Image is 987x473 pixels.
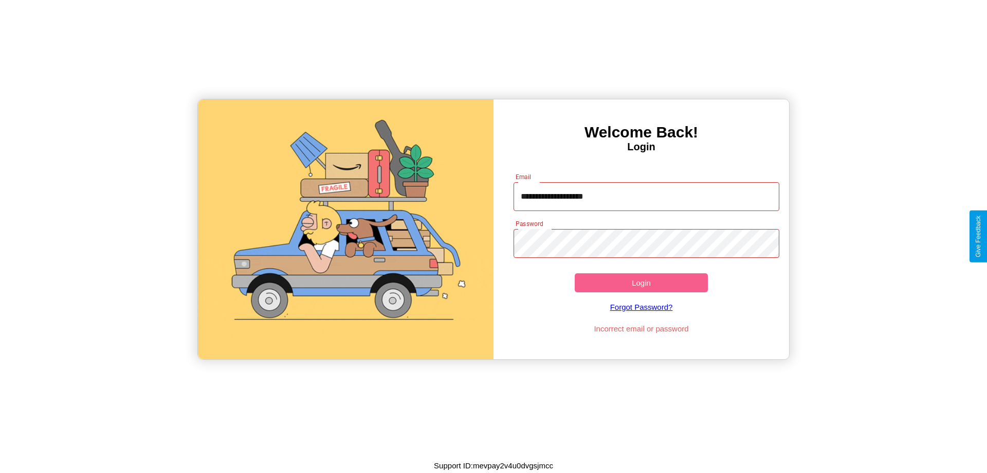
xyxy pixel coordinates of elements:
h3: Welcome Back! [493,124,789,141]
div: Give Feedback [975,216,982,257]
a: Forgot Password? [508,292,775,322]
p: Support ID: mevpay2v4u0dvgsjmcc [434,459,553,472]
label: Password [516,219,543,228]
button: Login [575,273,708,292]
label: Email [516,172,532,181]
h4: Login [493,141,789,153]
img: gif [198,99,493,359]
p: Incorrect email or password [508,322,775,336]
